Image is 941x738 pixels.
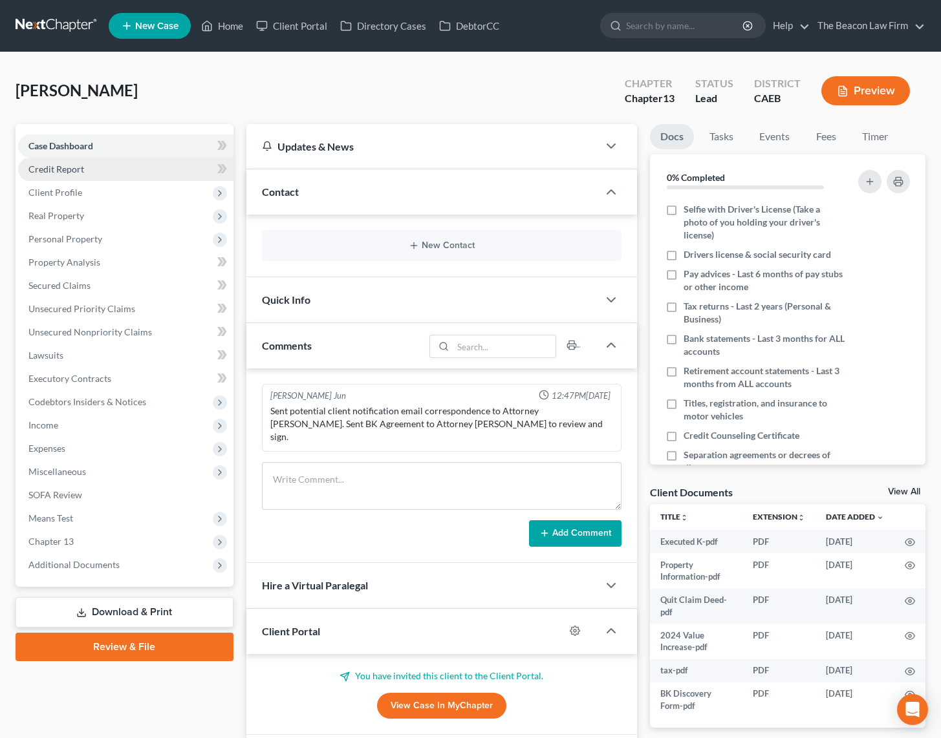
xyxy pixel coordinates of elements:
div: Client Documents [650,485,733,499]
i: expand_more [876,514,884,522]
span: Pay advices - Last 6 months of pay stubs or other income [684,268,845,293]
button: Add Comment [529,520,622,547]
i: unfold_more [680,514,688,522]
input: Search... [453,335,556,357]
td: [DATE] [816,589,894,624]
span: Quick Info [262,293,310,306]
span: Bank statements - Last 3 months for ALL accounts [684,332,845,358]
a: DebtorCC [433,14,506,37]
span: Titles, registration, and insurance to motor vehicles [684,397,845,423]
span: Miscellaneous [28,466,86,477]
button: New Contact [272,240,611,251]
td: PDF [742,553,816,589]
td: [DATE] [816,553,894,589]
a: Secured Claims [18,274,233,297]
span: Client Profile [28,187,82,198]
span: Comments [262,339,312,352]
span: Retirement account statements - Last 3 months from ALL accounts [684,364,845,390]
td: PDF [742,530,816,553]
a: Property Analysis [18,251,233,274]
a: Review & File [16,633,233,661]
td: 2024 Value Increase-pdf [650,624,742,659]
a: Fees [805,124,847,149]
div: Open Intercom Messenger [897,694,928,725]
td: tax-pdf [650,659,742,682]
div: Sent potential client notification email correspondence to Attorney [PERSON_NAME]. Sent BK Agreem... [270,405,613,443]
button: Preview [821,76,910,105]
span: Selfie with Driver's License (Take a photo of you holding your driver's license) [684,203,845,242]
a: Tasks [699,124,744,149]
span: Credit Counseling Certificate [684,429,799,442]
td: PDF [742,624,816,659]
span: Executory Contracts [28,373,111,384]
div: Updates & News [262,140,583,153]
a: SOFA Review [18,483,233,507]
a: Events [749,124,800,149]
td: [DATE] [816,624,894,659]
a: Home [195,14,250,37]
span: Real Property [28,210,84,221]
span: Property Analysis [28,257,100,268]
a: Credit Report [18,158,233,181]
div: Chapter [625,76,675,91]
a: View Case in MyChapter [377,693,506,719]
a: Help [766,14,810,37]
span: Client Portal [262,625,320,637]
td: Quit Claim Deed-pdf [650,589,742,624]
div: [PERSON_NAME] Jun [270,390,346,402]
a: Unsecured Priority Claims [18,297,233,321]
a: Docs [650,124,694,149]
span: Personal Property [28,233,102,244]
span: 13 [663,92,675,104]
span: [PERSON_NAME] [16,81,138,100]
td: [DATE] [816,682,894,718]
td: [DATE] [816,659,894,682]
a: Lawsuits [18,344,233,367]
td: [DATE] [816,530,894,553]
td: PDF [742,659,816,682]
span: Income [28,419,58,430]
input: Search by name... [626,14,744,37]
span: SOFA Review [28,489,82,500]
span: Case Dashboard [28,140,93,151]
td: Executed K-pdf [650,530,742,553]
span: Unsecured Nonpriority Claims [28,326,152,337]
span: Chapter 13 [28,536,74,547]
a: Case Dashboard [18,134,233,158]
span: 12:47PM[DATE] [552,390,611,402]
a: Client Portal [250,14,334,37]
span: New Case [135,21,178,31]
div: Chapter [625,91,675,106]
td: Property Information-pdf [650,553,742,589]
span: Credit Report [28,163,84,174]
span: Lawsuits [28,350,63,361]
a: Timer [852,124,898,149]
span: Tax returns - Last 2 years (Personal & Business) [684,300,845,326]
td: PDF [742,682,816,718]
i: unfold_more [797,514,805,522]
span: Codebtors Insiders & Notices [28,396,146,407]
span: Secured Claims [28,280,91,291]
span: Contact [262,185,299,198]
div: Status [695,76,733,91]
a: Date Added expand_more [826,512,884,522]
span: Hire a Virtual Paralegal [262,579,368,591]
p: You have invited this client to the Client Portal. [262,669,622,682]
span: Unsecured Priority Claims [28,303,135,314]
span: Additional Documents [28,559,120,570]
div: District [754,76,801,91]
strong: 0% Completed [667,172,725,183]
a: Titleunfold_more [660,512,688,522]
span: Means Test [28,512,73,523]
a: Download & Print [16,597,233,627]
td: PDF [742,589,816,624]
span: Drivers license & social security card [684,248,831,261]
a: Extensionunfold_more [753,512,805,522]
a: View All [888,487,920,496]
div: Lead [695,91,733,106]
td: BK Discovery Form-pdf [650,682,742,718]
a: Executory Contracts [18,367,233,390]
a: The Beacon Law Firm [811,14,925,37]
span: Separation agreements or decrees of divorces [684,448,845,474]
div: CAEB [754,91,801,106]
